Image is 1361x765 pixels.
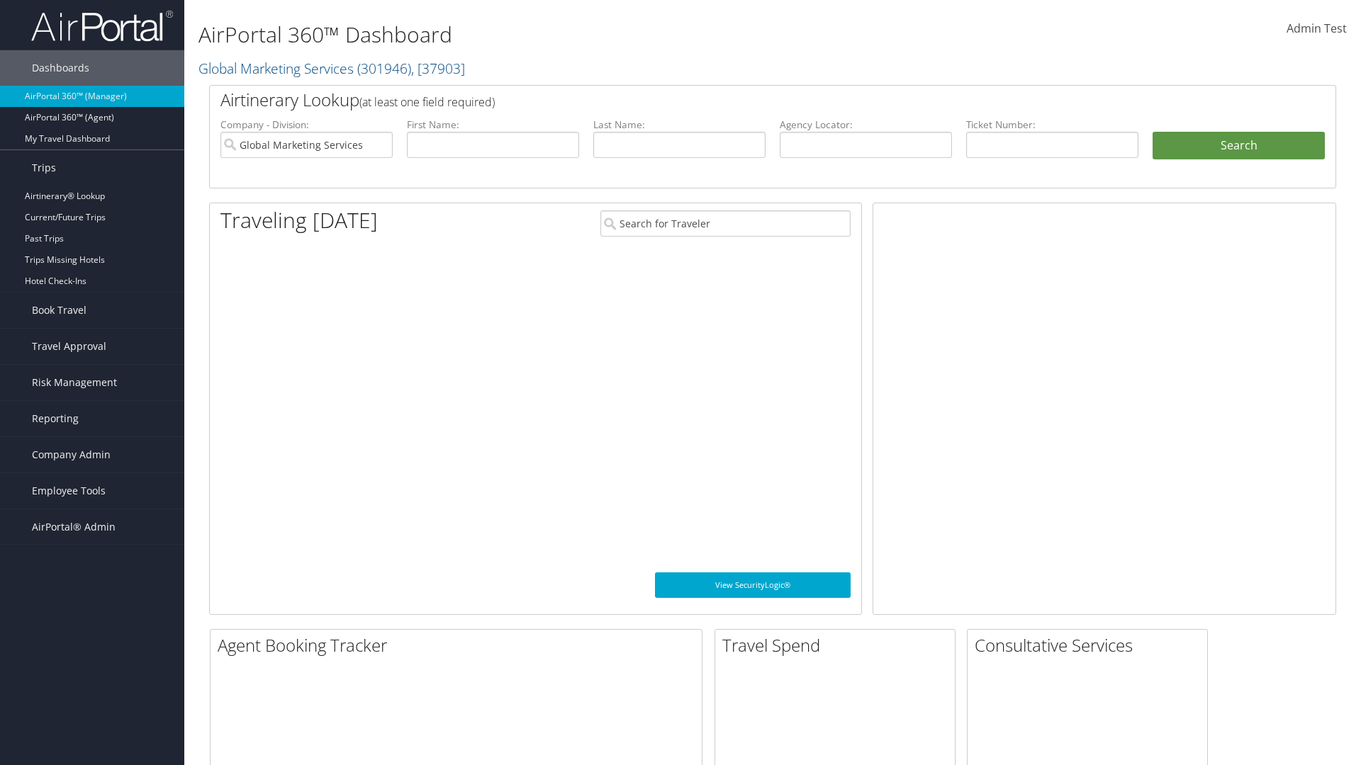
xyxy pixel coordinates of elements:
h2: Airtinerary Lookup [220,88,1231,112]
span: (at least one field required) [359,94,495,110]
label: Company - Division: [220,118,393,132]
label: First Name: [407,118,579,132]
span: Reporting [32,401,79,436]
h2: Travel Spend [722,633,955,657]
span: Employee Tools [32,473,106,509]
h1: AirPortal 360™ Dashboard [198,20,964,50]
span: Dashboards [32,50,89,86]
a: View SecurityLogic® [655,572,851,598]
label: Ticket Number: [966,118,1138,132]
span: AirPortal® Admin [32,509,116,545]
span: Trips [32,150,56,186]
span: Company Admin [32,437,111,472]
a: Admin Test [1287,7,1347,51]
span: ( 301946 ) [357,59,411,78]
a: Global Marketing Services [198,59,465,78]
span: Risk Management [32,365,117,400]
img: airportal-logo.png [31,9,173,42]
h2: Agent Booking Tracker [218,633,702,657]
span: Book Travel [32,293,86,328]
span: Admin Test [1287,21,1347,36]
span: , [ 37903 ] [411,59,465,78]
button: Search [1153,132,1325,160]
h1: Traveling [DATE] [220,205,378,235]
h2: Consultative Services [975,633,1207,657]
span: Travel Approval [32,329,106,364]
label: Agency Locator: [780,118,952,132]
input: Search for Traveler [600,210,851,237]
label: Last Name: [593,118,766,132]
